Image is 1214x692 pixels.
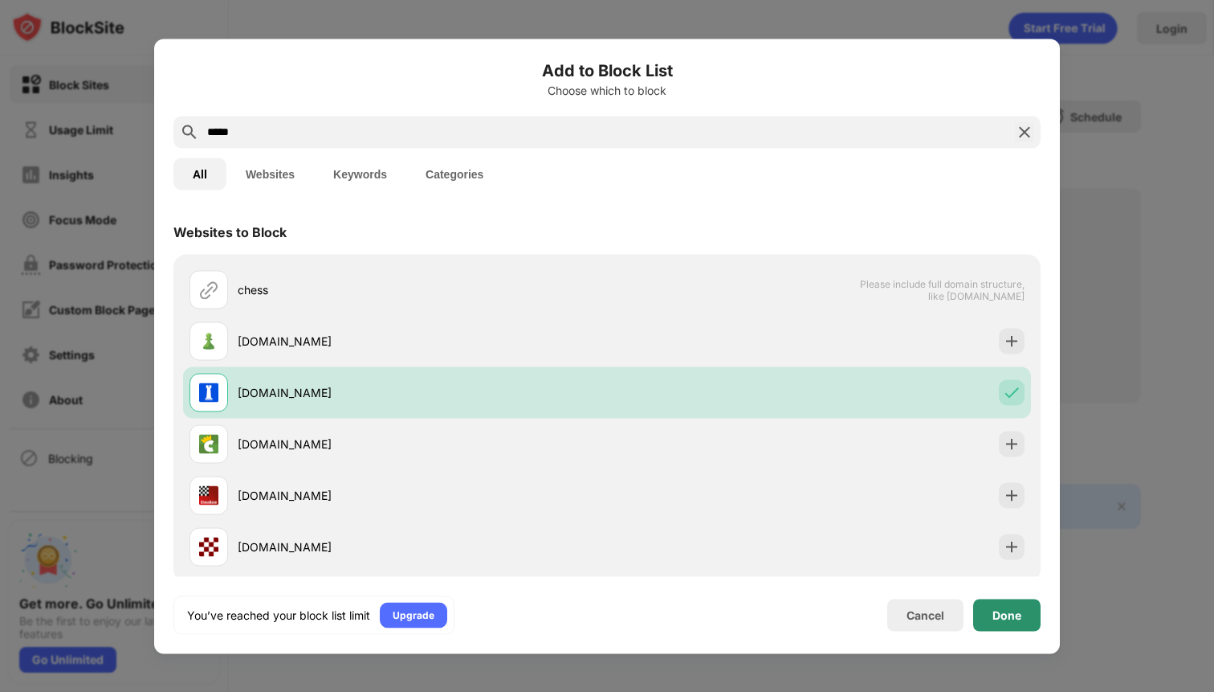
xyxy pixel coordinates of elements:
[238,281,607,298] div: chess
[199,485,218,505] img: favicons
[992,608,1021,621] div: Done
[859,277,1025,301] span: Please include full domain structure, like [DOMAIN_NAME]
[238,384,607,401] div: [DOMAIN_NAME]
[180,122,199,141] img: search.svg
[1015,122,1034,141] img: search-close
[226,158,314,190] button: Websites
[238,487,607,504] div: [DOMAIN_NAME]
[199,434,218,453] img: favicons
[173,223,287,240] div: Websites to Block
[393,607,434,623] div: Upgrade
[238,333,607,350] div: [DOMAIN_NAME]
[199,331,218,350] img: favicons
[173,58,1041,82] h6: Add to Block List
[238,538,607,555] div: [DOMAIN_NAME]
[314,158,406,190] button: Keywords
[173,84,1041,96] div: Choose which to block
[199,537,218,556] img: favicons
[238,436,607,452] div: [DOMAIN_NAME]
[187,607,370,623] div: You’ve reached your block list limit
[406,158,503,190] button: Categories
[199,280,218,299] img: url.svg
[906,608,944,622] div: Cancel
[173,158,226,190] button: All
[199,383,218,402] img: favicons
